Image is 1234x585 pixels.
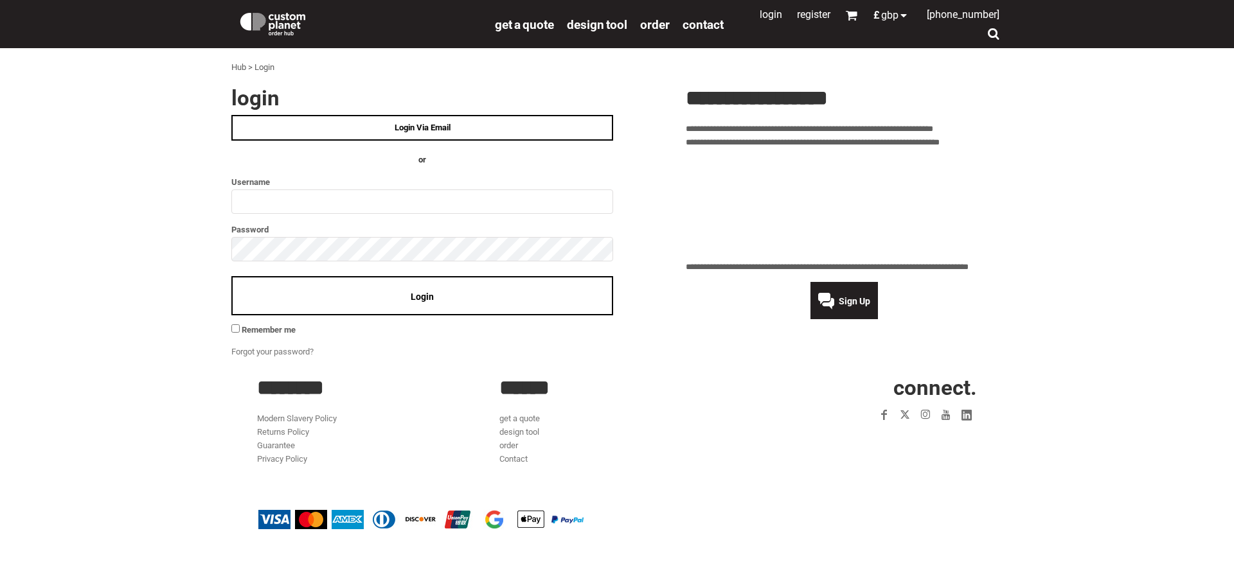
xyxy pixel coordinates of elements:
a: get a quote [495,17,554,31]
h4: OR [231,153,613,167]
img: American Express [332,510,364,529]
span: get a quote [495,17,554,32]
span: [PHONE_NUMBER] [927,8,999,21]
span: Contact [683,17,724,32]
span: Login [411,292,434,302]
a: Login Via Email [231,115,613,141]
img: China UnionPay [442,510,474,529]
a: Hub [231,62,246,72]
a: Register [797,8,830,21]
img: Custom Planet [238,10,308,35]
img: Google Pay [478,510,510,529]
a: Contact [683,17,724,31]
a: Privacy Policy [257,454,307,464]
span: Sign Up [839,296,870,306]
h2: CONNECT. [742,377,977,398]
a: design tool [567,17,627,31]
a: Guarantee [257,441,295,450]
a: order [640,17,670,31]
a: Modern Slavery Policy [257,414,337,423]
div: Login [255,61,274,74]
img: Mastercard [295,510,327,529]
span: Remember me [242,325,296,335]
span: Login Via Email [395,123,451,132]
img: Visa [258,510,291,529]
a: Contact [499,454,528,464]
label: Username [231,175,613,189]
input: Remember me [231,324,240,333]
img: Diners Club [368,510,400,529]
div: > [248,61,253,74]
img: Apple Pay [515,510,547,529]
span: GBP [881,10,899,21]
span: order [640,17,670,32]
img: Discover [405,510,437,529]
a: Forgot your password? [231,347,314,356]
h2: Login [231,87,613,109]
iframe: Customer reviews powered by Trustpilot [686,157,1003,253]
a: get a quote [499,414,540,423]
a: Returns Policy [257,427,309,437]
a: Login [760,8,782,21]
a: order [499,441,518,450]
label: Password [231,222,613,237]
a: design tool [499,427,539,437]
span: design tool [567,17,627,32]
img: PayPal [551,516,584,523]
span: £ [873,10,881,21]
a: Custom Planet [231,3,488,42]
iframe: Customer reviews powered by Trustpilot [800,433,977,448]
